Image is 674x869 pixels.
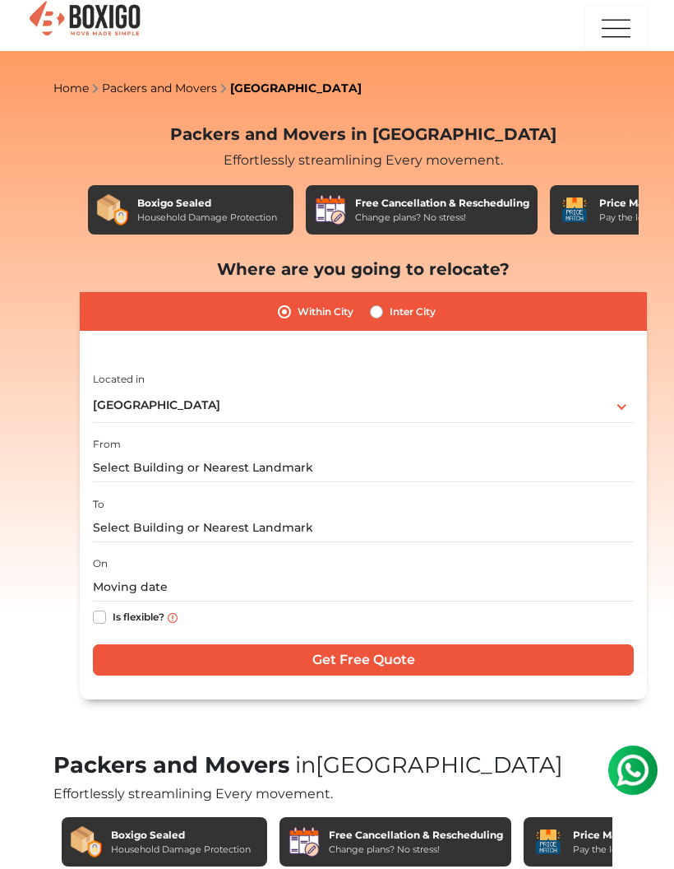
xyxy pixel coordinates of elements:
label: From [93,437,121,452]
h2: Packers and Movers in [GEOGRAPHIC_DATA] [80,124,647,144]
div: Effortlessly streamlining Every movement. [80,151,647,170]
img: Price Match Guarantee [558,193,591,226]
input: Select Building or Nearest Landmark [93,453,634,482]
img: menu [599,7,632,51]
h1: Packers and Movers [53,752,621,779]
label: Inter City [390,302,436,322]
label: On [93,556,108,571]
span: [GEOGRAPHIC_DATA] [93,397,220,412]
img: Free Cancellation & Rescheduling [314,193,347,226]
div: Boxigo Sealed [137,196,277,211]
label: Is flexible? [113,607,164,625]
a: [GEOGRAPHIC_DATA] [230,81,362,95]
span: Effortlessly streamlining Every movement. [53,786,333,802]
div: Free Cancellation & Rescheduling [329,828,503,843]
span: [GEOGRAPHIC_DATA] [289,751,563,778]
label: To [93,497,104,512]
input: Moving date [93,573,634,602]
a: Home [53,81,89,95]
label: Located in [93,372,145,387]
img: Boxigo Sealed [70,825,103,858]
label: Within City [298,302,353,322]
div: Free Cancellation & Rescheduling [355,196,529,211]
img: info [168,613,178,623]
input: Select Building or Nearest Landmark [93,513,634,542]
div: Change plans? No stress! [329,843,503,857]
div: Household Damage Protection [111,843,251,857]
img: Free Cancellation & Rescheduling [288,825,321,858]
div: Boxigo Sealed [111,828,251,843]
a: Packers and Movers [102,81,217,95]
img: whatsapp-icon.svg [16,16,49,49]
img: Price Match Guarantee [532,825,565,858]
div: Household Damage Protection [137,211,277,225]
h2: Where are you going to relocate? [80,259,647,279]
span: in [295,751,316,778]
input: Get Free Quote [93,644,634,676]
div: Change plans? No stress! [355,211,529,225]
img: Boxigo Sealed [96,193,129,226]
